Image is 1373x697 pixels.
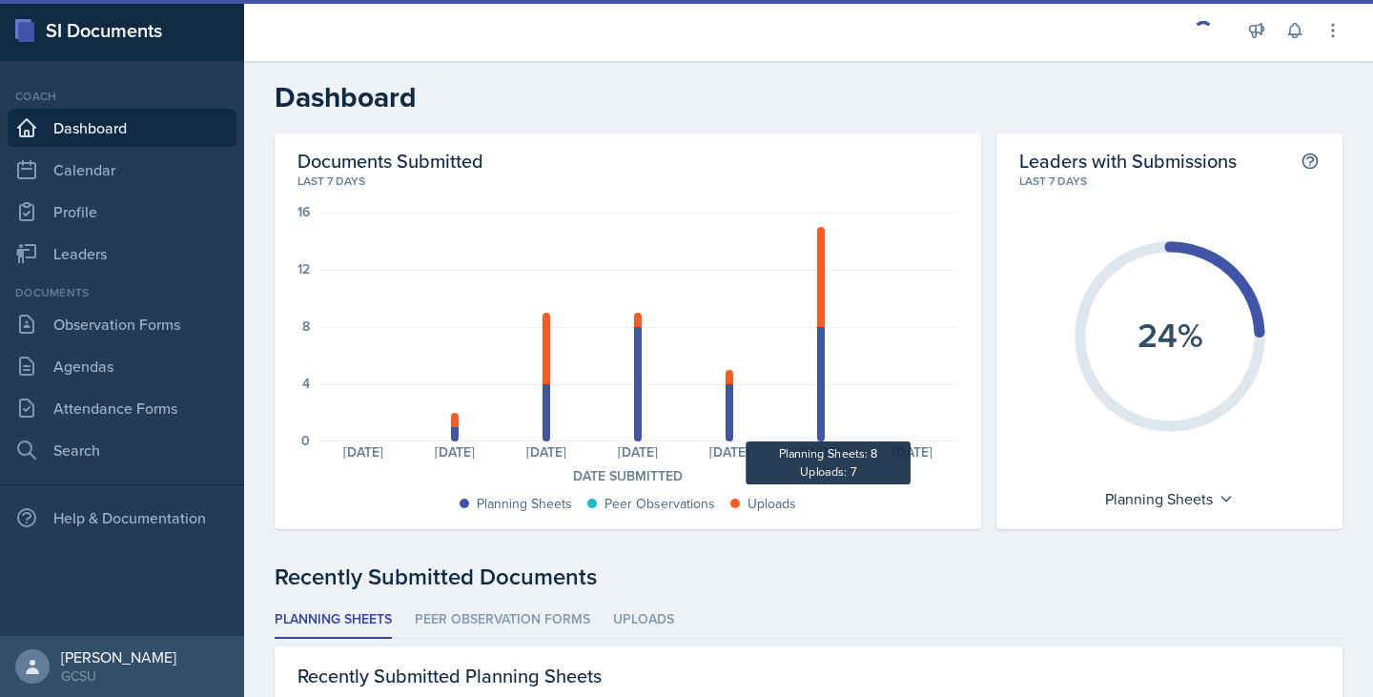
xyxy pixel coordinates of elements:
div: [DATE] [684,445,775,459]
div: 12 [297,262,310,276]
div: [DATE] [409,445,501,459]
div: Last 7 days [1019,173,1320,190]
li: Planning Sheets [275,602,392,639]
a: Observation Forms [8,305,236,343]
div: [PERSON_NAME] [61,647,176,666]
div: [DATE] [501,445,592,459]
div: Planning Sheets [1096,483,1243,514]
div: Peer Observations [605,494,715,514]
div: 0 [301,434,310,447]
div: Uploads [748,494,796,514]
div: [DATE] [592,445,684,459]
a: Search [8,431,236,469]
div: 4 [302,377,310,390]
h2: Documents Submitted [297,149,958,173]
li: Uploads [613,602,674,639]
div: [DATE] [775,445,867,459]
a: Calendar [8,151,236,189]
div: GCSU [61,666,176,686]
a: Agendas [8,347,236,385]
div: Recently Submitted Documents [275,560,1342,594]
h2: Leaders with Submissions [1019,149,1237,173]
div: Help & Documentation [8,499,236,537]
li: Peer Observation Forms [415,602,590,639]
div: [DATE] [318,445,409,459]
div: Coach [8,88,236,105]
a: Profile [8,193,236,231]
div: [DATE] [867,445,958,459]
div: Last 7 days [297,173,958,190]
div: Documents [8,284,236,301]
a: Dashboard [8,109,236,147]
div: 8 [302,319,310,333]
div: 16 [297,205,310,218]
div: Planning Sheets [477,494,572,514]
div: Date Submitted [297,466,958,486]
text: 24% [1137,310,1202,359]
a: Attendance Forms [8,389,236,427]
h2: Dashboard [275,80,1342,114]
a: Leaders [8,235,236,273]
